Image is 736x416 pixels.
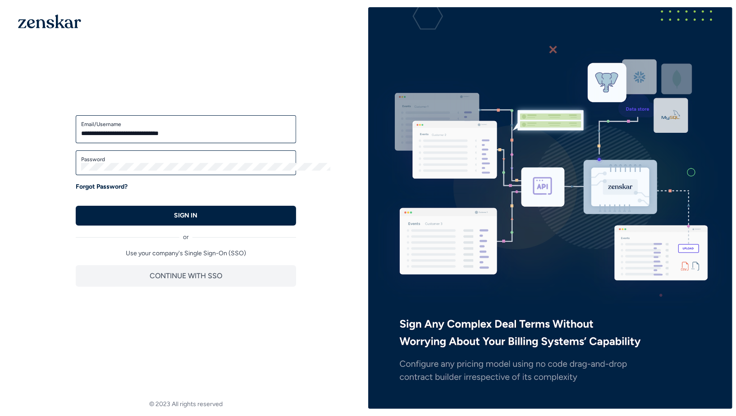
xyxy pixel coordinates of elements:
label: Email/Username [81,121,291,128]
button: SIGN IN [76,206,296,226]
button: CONTINUE WITH SSO [76,265,296,287]
label: Password [81,156,291,163]
footer: © 2023 All rights reserved [4,400,368,409]
p: Use your company's Single Sign-On (SSO) [76,249,296,258]
a: Forgot Password? [76,182,128,191]
img: 1OGAJ2xQqyY4LXKgY66KYq0eOWRCkrZdAb3gUhuVAqdWPZE9SRJmCz+oDMSn4zDLXe31Ii730ItAGKgCKgCCgCikA4Av8PJUP... [18,14,81,28]
div: or [76,226,296,242]
p: SIGN IN [174,211,197,220]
